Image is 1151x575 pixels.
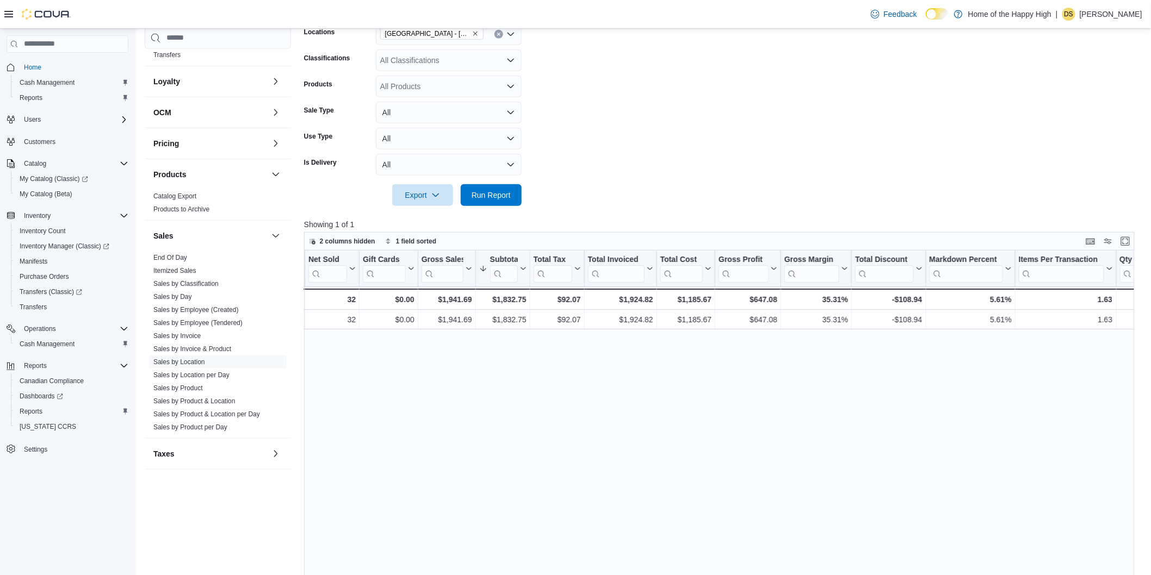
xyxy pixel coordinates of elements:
[24,445,47,454] span: Settings
[20,287,82,296] span: Transfers (Classic)
[588,293,653,306] div: $1,924.82
[929,313,1011,326] div: 5.61%
[153,397,236,405] a: Sales by Product & Location
[15,76,128,89] span: Cash Management
[145,251,291,438] div: Sales
[11,373,133,389] button: Canadian Compliance
[1019,254,1104,265] div: Items Per Transaction
[363,313,414,326] div: $0.00
[719,313,777,326] div: $647.08
[20,174,88,183] span: My Catalog (Classic)
[153,51,181,59] span: Transfers
[20,227,66,235] span: Inventory Count
[15,301,51,314] a: Transfers
[153,76,267,87] button: Loyalty
[304,28,335,36] label: Locations
[153,138,179,149] h3: Pricing
[20,322,60,335] button: Operations
[534,254,572,282] div: Total Tax
[304,158,337,167] label: Is Delivery
[20,157,51,170] button: Catalog
[15,172,92,185] a: My Catalog (Classic)
[363,254,406,282] div: Gift Card Sales
[7,55,128,485] nav: Complex example
[308,254,347,282] div: Net Sold
[855,254,922,282] button: Total Discount
[20,422,76,431] span: [US_STATE] CCRS
[15,187,77,201] a: My Catalog (Beta)
[153,358,205,366] a: Sales by Location
[20,113,45,126] button: Users
[305,235,380,248] button: 2 columns hidden
[15,285,86,298] a: Transfers (Classic)
[153,169,187,180] h3: Products
[926,8,949,20] input: Dark Mode
[20,135,128,148] span: Customers
[24,211,51,220] span: Inventory
[153,254,187,261] a: End Of Day
[15,390,128,403] span: Dashboards
[534,254,572,265] div: Total Tax
[363,254,414,282] button: Gift Cards
[2,208,133,223] button: Inventory
[719,293,777,306] div: $647.08
[15,255,52,268] a: Manifests
[534,313,581,326] div: $92.07
[153,384,203,392] span: Sales by Product
[855,254,913,282] div: Total Discount
[784,254,848,282] button: Gross Margin
[20,377,84,385] span: Canadian Compliance
[15,301,128,314] span: Transfers
[784,313,848,326] div: 35.31%
[24,137,55,146] span: Customers
[20,93,42,102] span: Reports
[461,184,522,206] button: Run Report
[855,313,922,326] div: -$108.94
[506,56,515,65] button: Open list of options
[20,135,60,148] a: Customers
[153,371,230,379] span: Sales by Location per Day
[588,313,653,326] div: $1,924.82
[11,254,133,269] button: Manifests
[153,76,180,87] h3: Loyalty
[15,76,79,89] a: Cash Management
[11,389,133,404] a: Dashboards
[380,28,484,40] span: Swan River - Main Street - Fire & Flower
[2,441,133,457] button: Settings
[153,384,203,392] a: Sales by Product
[20,113,128,126] span: Users
[15,285,128,298] span: Transfers (Classic)
[506,30,515,39] button: Open list of options
[15,172,128,185] span: My Catalog (Classic)
[269,137,282,150] button: Pricing
[479,254,527,282] button: Subtotal
[24,115,41,124] span: Users
[153,371,230,379] a: Sales by Location per Day
[20,209,128,222] span: Inventory
[15,224,70,237] a: Inventory Count
[153,205,209,213] a: Products to Archive
[719,254,769,282] div: Gross Profit
[153,138,267,149] button: Pricing
[784,254,839,282] div: Gross Margin
[15,337,79,351] a: Cash Management
[15,374,128,387] span: Canadian Compliance
[153,279,219,288] span: Sales by Classification
[399,184,447,206] span: Export
[472,30,479,37] button: Remove Swan River - Main Street - Fire & Flower from selection in this group
[20,322,128,335] span: Operations
[968,8,1051,21] p: Home of the Happy High
[422,254,472,282] button: Gross Sales
[2,358,133,373] button: Reports
[660,293,711,306] div: $1,185.67
[153,205,209,214] span: Products to Archive
[490,254,518,282] div: Subtotal
[20,392,63,401] span: Dashboards
[784,254,839,265] div: Gross Margin
[153,192,196,200] a: Catalog Export
[153,267,196,274] a: Itemized Sales
[153,410,260,418] span: Sales by Product & Location per Day
[660,254,703,265] div: Total Cost
[11,171,133,186] a: My Catalog (Classic)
